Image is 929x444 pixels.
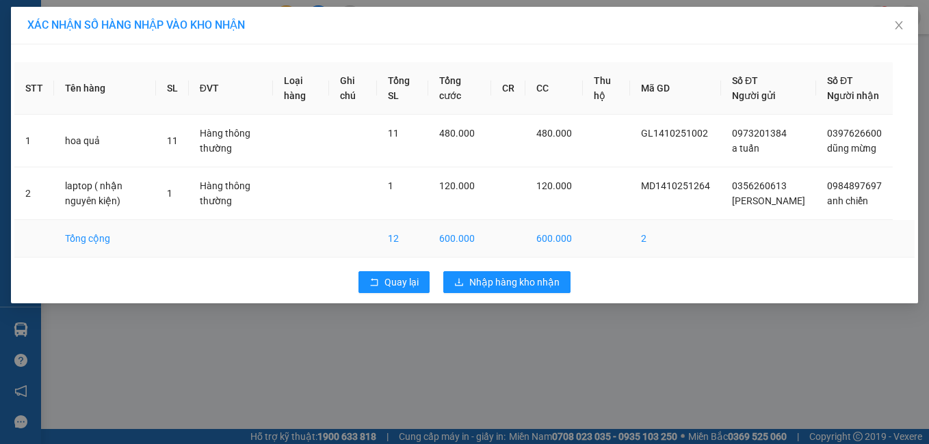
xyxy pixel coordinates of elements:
span: close [893,20,904,31]
th: Mã GD [630,62,721,115]
button: downloadNhập hàng kho nhận [443,271,571,293]
td: laptop ( nhận nguyên kiện) [54,167,156,220]
span: 11 [388,128,399,139]
th: Ghi chú [329,62,376,115]
span: rollback [369,277,379,288]
td: 2 [14,167,54,220]
td: Hàng thông thường [189,115,274,167]
span: 11 [167,135,178,146]
span: 120.000 [439,180,475,191]
td: 600.000 [428,220,492,258]
td: Hàng thông thường [189,167,274,220]
button: rollbackQuay lại [358,271,430,293]
span: 0973201384 [732,128,787,139]
span: 0397626600 [827,128,882,139]
td: 2 [630,220,721,258]
span: download [454,277,464,288]
th: CC [525,62,583,115]
td: 600.000 [525,220,583,258]
td: 12 [377,220,428,258]
span: a tuấn [732,143,759,154]
strong: CHUYỂN PHÁT NHANH AN PHÚ QUÝ [24,11,122,55]
span: Người nhận [827,90,879,101]
span: 1 [388,180,393,191]
span: 120.000 [536,180,572,191]
span: anh chiển [827,195,868,206]
th: Thu hộ [583,62,630,115]
span: 480.000 [536,128,572,139]
span: [GEOGRAPHIC_DATA], [GEOGRAPHIC_DATA] ↔ [GEOGRAPHIC_DATA] [23,58,124,105]
span: [PERSON_NAME] [732,195,805,206]
button: Close [880,7,918,45]
th: ĐVT [189,62,274,115]
span: 0356260613 [732,180,787,191]
span: XÁC NHẬN SỐ HÀNG NHẬP VÀO KHO NHẬN [27,18,245,31]
img: logo [7,74,20,141]
span: Người gửi [732,90,776,101]
span: Quay lại [384,275,419,290]
td: 1 [14,115,54,167]
span: dũng mừng [827,143,876,154]
span: Số ĐT [827,75,853,86]
th: CR [491,62,525,115]
td: Tổng cộng [54,220,156,258]
span: 480.000 [439,128,475,139]
span: MD1410251264 [641,180,710,191]
th: Tổng SL [377,62,428,115]
span: Nhập hàng kho nhận [469,275,560,290]
th: Loại hàng [273,62,329,115]
td: hoa quả [54,115,156,167]
span: 0984897697 [827,180,882,191]
span: 1 [167,188,172,199]
span: GL1410251002 [641,128,708,139]
th: STT [14,62,54,115]
th: Tên hàng [54,62,156,115]
span: Số ĐT [732,75,758,86]
th: SL [156,62,189,115]
th: Tổng cước [428,62,492,115]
